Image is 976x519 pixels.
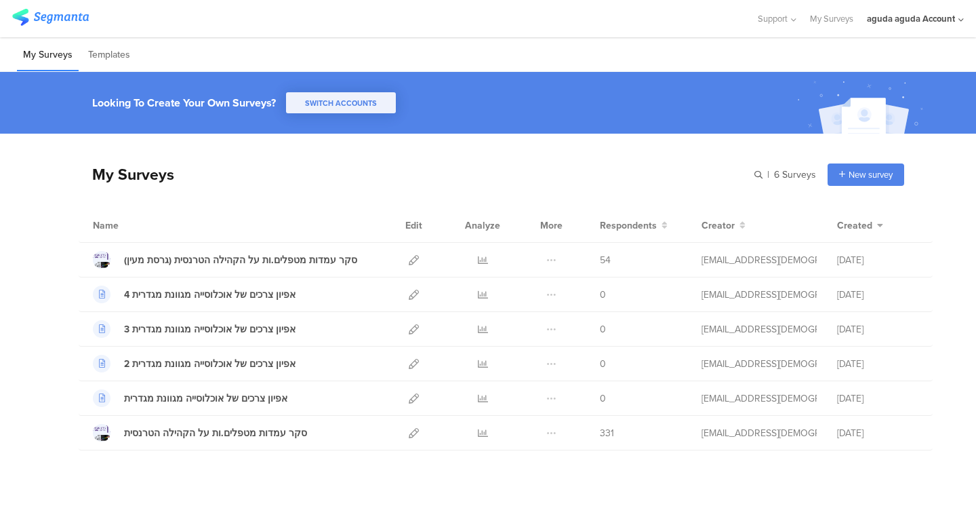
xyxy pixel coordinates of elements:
[537,208,566,242] div: More
[17,39,79,71] li: My Surveys
[600,391,606,406] span: 0
[79,163,174,186] div: My Surveys
[93,320,296,338] a: 3 אפיון צרכים של אוכלוסייה מגוונת מגדרית
[600,322,606,337] span: 0
[286,92,396,113] button: SWITCH ACCOUNTS
[758,12,788,25] span: Support
[600,218,657,233] span: Respondents
[305,98,377,109] span: SWITCH ACCOUNTS
[124,288,296,302] div: 4 אפיון צרכים של אוכלוסייה מגוונת מגדרית
[399,208,428,242] div: Edit
[837,357,918,371] div: [DATE]
[600,288,606,302] span: 0
[701,426,817,440] div: research@lgbt.org.il
[124,426,307,440] div: סקר עמדות מטפלים.ות על הקהילה הטרנסית
[12,9,89,26] img: segmanta logo
[124,357,296,371] div: 2 אפיון צרכים של אוכלוסייה מגוונת מגדרית
[124,322,296,337] div: 3 אפיון צרכים של אוכלוסייה מגוונת מגדרית
[124,391,287,406] div: אפיון צרכים של אוכלוסייה מגוונת מגדרית
[93,355,296,372] a: 2 אפיון צרכים של אוכלוסייה מגוונת מגדרית
[701,391,817,406] div: research@lgbt.org.il
[93,424,307,442] a: סקר עמדות מטפלים.ות על הקהילה הטרנסית
[124,253,357,267] div: סקר עמדות מטפלים.ות על הקהילה הטרנסית (גרסת מעין)
[849,168,893,181] span: New survey
[837,218,872,233] span: Created
[93,389,287,407] a: אפיון צרכים של אוכלוסייה מגוונת מגדרית
[701,288,817,302] div: research@lgbt.org.il
[600,253,611,267] span: 54
[867,12,955,25] div: aguda aguda Account
[837,253,918,267] div: [DATE]
[600,218,668,233] button: Respondents
[837,426,918,440] div: [DATE]
[92,95,276,111] div: Looking To Create Your Own Surveys?
[701,218,746,233] button: Creator
[82,39,136,71] li: Templates
[792,76,932,138] img: create_account_image.svg
[93,286,296,303] a: 4 אפיון צרכים של אוכלוסייה מגוונת מגדרית
[765,168,771,182] span: |
[837,391,918,406] div: [DATE]
[701,218,735,233] span: Creator
[701,357,817,371] div: research@lgbt.org.il
[600,426,614,440] span: 331
[774,168,816,182] span: 6 Surveys
[600,357,606,371] span: 0
[93,251,357,269] a: סקר עמדות מטפלים.ות על הקהילה הטרנסית (גרסת מעין)
[701,322,817,337] div: research@lgbt.org.il
[462,208,503,242] div: Analyze
[837,218,883,233] button: Created
[837,288,918,302] div: [DATE]
[93,218,174,233] div: Name
[837,322,918,337] div: [DATE]
[701,253,817,267] div: digital@lgbt.org.il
